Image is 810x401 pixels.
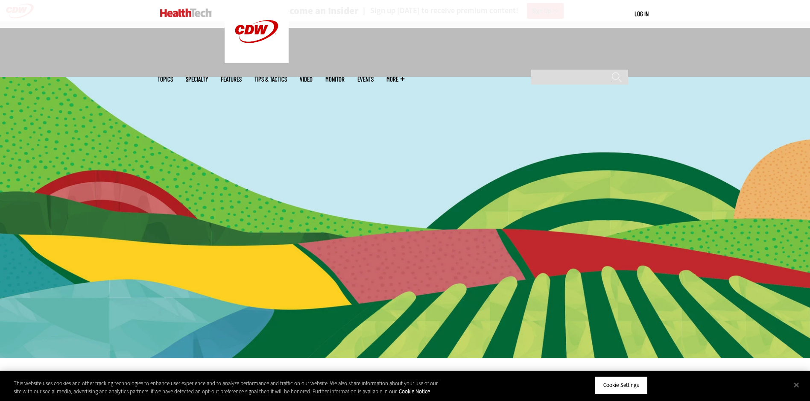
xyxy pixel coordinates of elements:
[14,379,445,396] div: This website uses cookies and other tracking technologies to enhance user experience and to analy...
[221,76,242,82] a: Features
[386,76,404,82] span: More
[635,9,649,18] div: User menu
[225,56,289,65] a: CDW
[186,76,208,82] span: Specialty
[787,375,806,394] button: Close
[300,76,313,82] a: Video
[357,76,374,82] a: Events
[160,9,212,17] img: Home
[325,76,345,82] a: MonITor
[635,10,649,18] a: Log in
[399,388,430,395] a: More information about your privacy
[594,376,648,394] button: Cookie Settings
[254,76,287,82] a: Tips & Tactics
[158,76,173,82] span: Topics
